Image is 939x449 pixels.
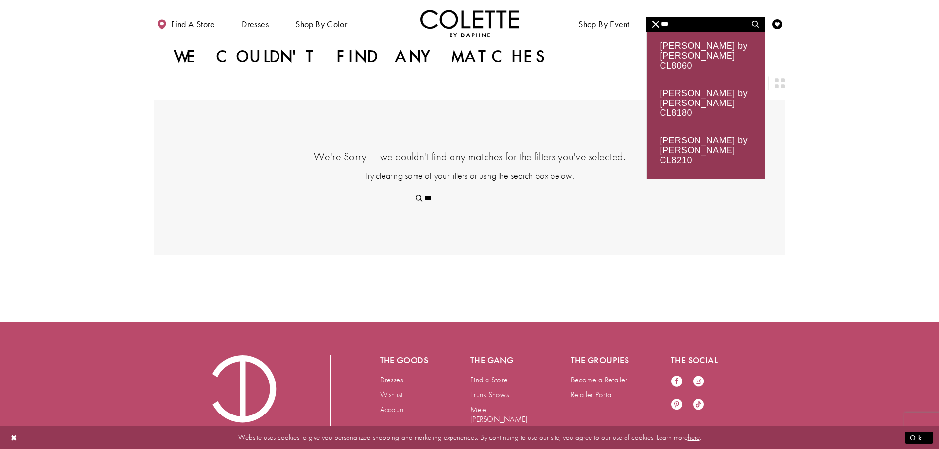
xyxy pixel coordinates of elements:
a: Check Wishlist [770,10,785,37]
a: Find a store [154,10,217,37]
h5: The groupies [571,355,632,365]
button: Submit Dialog [905,431,933,444]
div: Search form [410,191,529,206]
div: Search form [646,17,765,32]
ul: Follow us [666,370,719,416]
span: Dresses [242,19,269,29]
p: Website uses cookies to give you personalized shopping and marketing experiences. By continuing t... [71,431,868,444]
a: Find a Store [470,375,508,385]
div: [PERSON_NAME] by [PERSON_NAME] CL8180 [647,79,765,127]
a: Meet [PERSON_NAME] [470,404,527,424]
a: Visit Home Page [420,10,519,37]
h5: The goods [380,355,431,365]
a: Wishlist [380,389,403,400]
input: Search [646,17,765,32]
h4: We're Sorry — we couldn't find any matches for the filters you've selected. [204,149,736,164]
h5: The gang [470,355,531,365]
a: Visit our Facebook - Opens in new tab [671,375,683,388]
button: Close Dialog [6,429,23,446]
div: [PERSON_NAME] by [PERSON_NAME] CL8230 [647,174,765,221]
button: Close Search [646,17,665,32]
a: Trunk Shows [470,389,509,400]
h5: The social [671,355,732,365]
a: Meet the designer [654,10,727,37]
a: Visit our Instagram - Opens in new tab [693,375,704,388]
span: Dresses [239,10,271,37]
img: Colette by Daphne [420,10,519,37]
a: Dresses [380,375,403,385]
span: Switch layout to 2 columns [775,78,785,88]
a: Visit our TikTok - Opens in new tab [693,398,704,412]
a: Visit our Pinterest - Opens in new tab [671,398,683,412]
div: [PERSON_NAME] by [PERSON_NAME] CL8210 [647,127,765,174]
a: Account [380,404,405,414]
p: Try clearing some of your filters or using the search box below. [204,170,736,182]
a: here [688,432,700,442]
span: Shop By Event [576,10,632,37]
button: Submit Search [410,191,429,206]
span: Find a store [171,19,215,29]
a: Toggle search [748,10,763,37]
div: Layout Controls [148,72,791,94]
span: Shop by color [293,10,349,37]
button: Submit Search [746,17,765,32]
span: Shop by color [295,19,347,29]
a: Become a Retailer [571,375,627,385]
a: Retailer Portal [571,389,613,400]
div: [PERSON_NAME] by [PERSON_NAME] CL8060 [647,32,765,79]
h1: We couldn't find any matches [174,47,550,67]
span: Shop By Event [578,19,629,29]
input: Search [410,191,529,206]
